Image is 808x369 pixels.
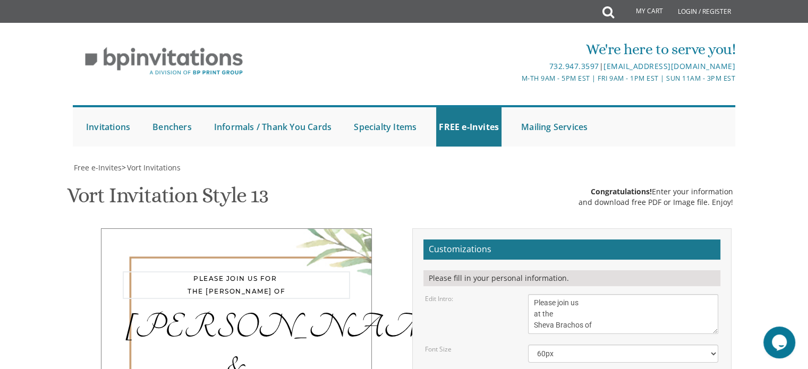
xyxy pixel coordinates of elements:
[579,186,733,197] div: Enter your information
[425,294,453,303] label: Edit Intro:
[127,162,181,173] span: Vort Invitations
[73,162,122,173] a: Free e-Invites
[425,345,452,354] label: Font Size
[211,107,334,147] a: Informals / Thank You Cards
[423,270,720,286] div: Please fill in your personal information.
[579,197,733,208] div: and download free PDF or Image file. Enjoy!
[528,294,718,334] textarea: With much gratitude to Hashem We would like to invite you to The vort of our children
[603,61,735,71] a: [EMAIL_ADDRESS][DOMAIN_NAME]
[294,60,735,73] div: |
[591,186,652,196] span: Congratulations!
[763,327,797,358] iframe: chat widget
[351,107,419,147] a: Specialty Items
[294,73,735,84] div: M-Th 9am - 5pm EST | Fri 9am - 1pm EST | Sun 11am - 3pm EST
[423,239,720,260] h2: Customizations
[74,162,122,173] span: Free e-Invites
[549,61,599,71] a: 732.947.3597
[294,39,735,60] div: We're here to serve you!
[123,271,350,299] div: Please join us for the [PERSON_NAME] of
[518,107,590,147] a: Mailing Services
[126,162,181,173] a: Vort Invitations
[73,39,255,83] img: BP Invitation Loft
[122,162,181,173] span: >
[83,107,133,147] a: Invitations
[150,107,194,147] a: Benchers
[67,184,268,215] h1: Vort Invitation Style 13
[613,1,670,22] a: My Cart
[436,107,501,147] a: FREE e-Invites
